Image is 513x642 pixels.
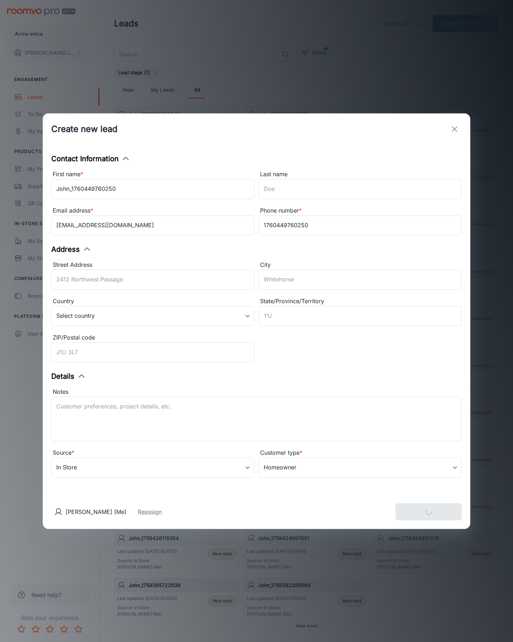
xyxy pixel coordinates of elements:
[51,206,254,215] div: Email address
[259,306,462,326] input: YU
[51,123,118,136] h1: Create new lead
[51,244,91,255] button: Address
[51,260,254,270] div: Street Address
[259,260,462,270] div: City
[66,508,126,516] p: [PERSON_NAME] (Me)
[51,297,254,306] div: Country
[51,170,254,179] div: First name
[447,122,462,136] button: exit
[51,215,254,235] input: myname@example.com
[51,333,254,342] div: ZIP/Postal code
[51,458,254,478] div: In Store
[51,371,86,382] button: Details
[51,153,130,164] button: Contact Information
[51,387,462,397] div: Notes
[138,508,162,516] button: Reassign
[51,342,254,362] input: J1U 3L7
[51,306,254,326] div: Select country
[259,297,462,306] div: State/Province/Territory
[259,215,462,235] input: +1 439-123-4567
[259,458,462,478] div: Homeowner
[259,179,462,199] input: Doe
[51,270,254,290] input: 2412 Northwest Passage
[51,179,254,199] input: John
[259,206,462,215] div: Phone number
[259,448,462,458] div: Customer type
[259,170,462,179] div: Last name
[51,448,254,458] div: Source
[259,270,462,290] input: Whitehorse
